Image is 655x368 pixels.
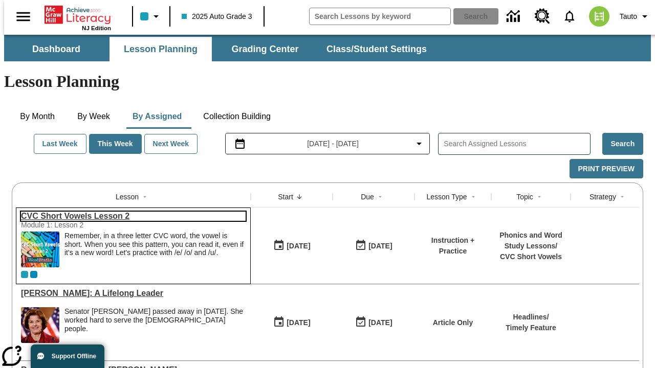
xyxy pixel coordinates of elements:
[89,134,142,154] button: This Week
[361,192,374,202] div: Due
[68,104,119,129] button: By Week
[420,235,486,257] p: Instruction + Practice
[231,43,298,55] span: Grading Center
[270,236,314,256] button: 09/24/25: First time the lesson was available
[533,191,545,203] button: Sort
[589,6,609,27] img: avatar image
[352,313,396,332] button: 09/24/25: Last day the lesson can be accessed
[30,271,37,278] div: OL 2025 Auto Grade 4
[287,316,310,329] div: [DATE]
[116,192,139,202] div: Lesson
[4,35,651,61] div: SubNavbar
[32,43,80,55] span: Dashboard
[602,133,643,155] button: Search
[82,25,111,31] span: NJ Edition
[12,104,63,129] button: By Month
[616,191,628,203] button: Sort
[278,192,293,202] div: Start
[467,191,479,203] button: Sort
[318,37,435,61] button: Class/Student Settings
[556,3,583,30] a: Notifications
[64,307,246,343] div: Senator Dianne Feinstein passed away in September 2023. She worked hard to serve the American peo...
[136,7,166,26] button: Class color is light blue. Change class color
[21,212,246,221] a: CVC Short Vowels Lesson 2, Lessons
[124,43,198,55] span: Lesson Planning
[516,192,533,202] div: Topic
[529,3,556,30] a: Resource Center, Will open in new tab
[64,307,246,333] div: Senator [PERSON_NAME] passed away in [DATE]. She worked hard to serve the [DEMOGRAPHIC_DATA] people.
[616,7,655,26] button: Profile/Settings
[413,137,425,150] svg: Collapse Date Range Filter
[21,212,246,221] div: CVC Short Vowels Lesson 2
[506,312,556,323] p: Headlines /
[500,3,529,31] a: Data Center
[570,159,643,179] button: Print Preview
[496,251,565,262] p: CVC Short Vowels
[506,323,556,333] p: Timely Feature
[124,104,190,129] button: By Assigned
[64,232,246,267] div: Remember, in a three letter CVC word, the vowel is short. When you see this pattern, you can read...
[426,192,467,202] div: Lesson Type
[310,8,450,25] input: search field
[34,134,86,154] button: Last Week
[52,353,96,360] span: Support Offline
[214,37,316,61] button: Grading Center
[21,221,174,229] div: Module 1: Lesson 2
[589,192,616,202] div: Strategy
[31,344,104,368] button: Support Offline
[5,37,107,61] button: Dashboard
[293,191,305,203] button: Sort
[287,240,310,252] div: [DATE]
[4,37,436,61] div: SubNavbar
[110,37,212,61] button: Lesson Planning
[195,104,279,129] button: Collection Building
[326,43,427,55] span: Class/Student Settings
[139,191,151,203] button: Sort
[21,289,246,298] a: Dianne Feinstein: A Lifelong Leader, Lessons
[8,2,38,32] button: Open side menu
[307,139,359,149] span: [DATE] - [DATE]
[374,191,386,203] button: Sort
[433,317,473,328] p: Article Only
[583,3,616,30] button: Select a new avatar
[4,72,651,91] h1: Lesson Planning
[230,137,426,150] button: Select the date range menu item
[64,232,246,257] p: Remember, in a three letter CVC word, the vowel is short. When you see this pattern, you can read...
[21,232,59,267] img: CVC Short Vowels Lesson 2.
[368,240,392,252] div: [DATE]
[21,307,59,343] img: Senator Dianne Feinstein of California smiles with the U.S. flag behind her.
[496,230,565,251] p: Phonics and Word Study Lessons /
[21,289,246,298] div: Dianne Feinstein: A Lifelong Leader
[182,11,252,22] span: 2025 Auto Grade 3
[45,5,111,25] a: Home
[21,271,28,278] div: Current Class
[444,136,589,151] input: Search Assigned Lessons
[45,4,111,31] div: Home
[368,316,392,329] div: [DATE]
[270,313,314,332] button: 09/24/25: First time the lesson was available
[144,134,198,154] button: Next Week
[352,236,396,256] button: 09/24/25: Last day the lesson can be accessed
[620,11,637,22] span: Tauto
